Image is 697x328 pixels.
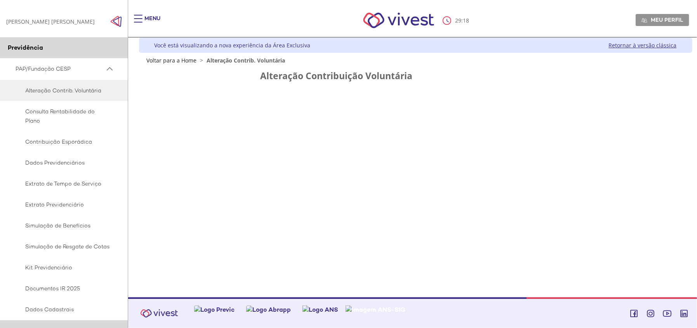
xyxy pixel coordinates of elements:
span: Click to close side navigation. [110,16,122,27]
img: Meu perfil [641,17,647,23]
span: Previdência [8,43,43,52]
a: Voltar para a Home [147,57,197,64]
a: Retornar à versão clássica [609,42,677,49]
span: Simulação de Benefícios [16,221,110,230]
a: Meu perfil [636,14,689,26]
img: Logo Abrapp [246,305,291,314]
img: Vivest [355,4,443,37]
img: Fechar menu [110,16,122,27]
span: 29 [455,17,461,24]
span: PAP/Fundação CESP [16,64,105,74]
span: Alteração Contrib. Voluntária [207,57,285,64]
span: Contribuição Esporádica [16,137,110,146]
div: [PERSON_NAME] [PERSON_NAME] [6,18,95,25]
span: Dados Previdenciários [16,158,110,167]
h2: Alteração Contribuição Voluntária [260,71,571,81]
section: FunCESP - Novo Contribuição Voluntária Portlet [185,71,646,87]
footer: Vivest [128,297,697,328]
span: Extrato Previdenciário [16,200,110,209]
img: Vivest [136,305,183,322]
span: > [198,57,205,64]
span: Extrato de Tempo de Serviço [16,179,110,188]
img: Logo ANS [302,305,338,314]
div: Vivest [133,38,692,297]
span: Documentos IR 2025 [16,284,110,293]
div: : [443,16,471,25]
div: Menu [144,15,160,30]
span: Meu perfil [651,16,683,23]
span: Simulação de Resgate de Cotas [16,242,110,251]
span: 18 [463,17,469,24]
span: Kit Previdenciário [16,263,110,272]
span: Alteração Contrib. Voluntária [16,86,110,95]
img: Imagem ANS-SIG [346,305,405,314]
span: Dados Cadastrais [16,305,110,314]
img: Logo Previc [194,305,235,314]
span: Consulta Rentabilidade do Plano [16,107,110,125]
div: Você está visualizando a nova experiência da Área Exclusiva [155,42,311,49]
